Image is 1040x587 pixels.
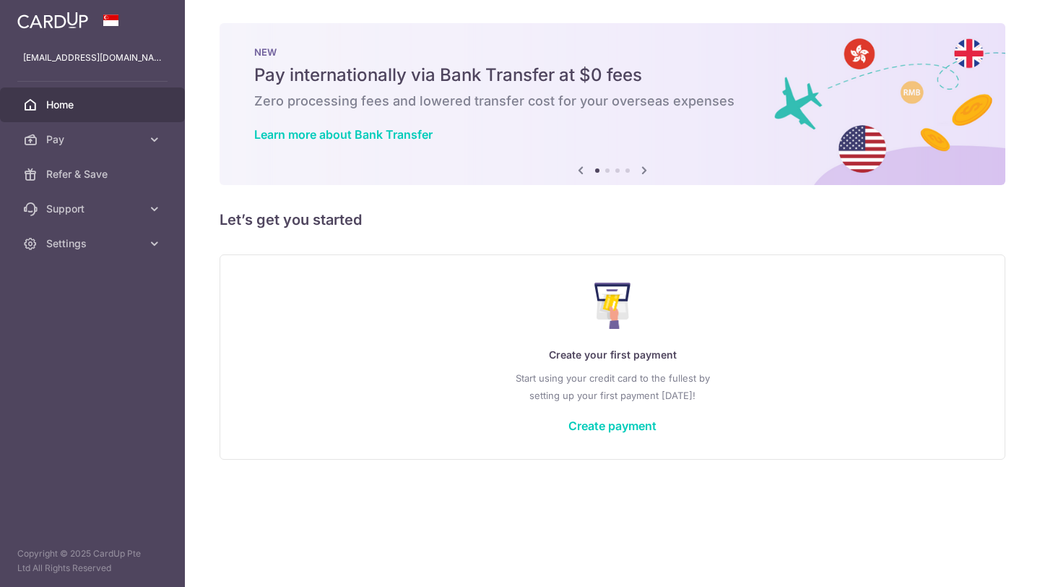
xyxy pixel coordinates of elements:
img: Bank transfer banner [220,23,1005,185]
p: [EMAIL_ADDRESS][DOMAIN_NAME] [23,51,162,65]
h6: Zero processing fees and lowered transfer cost for your overseas expenses [254,93,971,110]
p: NEW [254,46,971,58]
h5: Pay internationally via Bank Transfer at $0 fees [254,64,971,87]
p: Start using your credit card to the fullest by setting up your first payment [DATE]! [249,369,976,404]
span: Settings [46,236,142,251]
p: Create your first payment [249,346,976,364]
span: Pay [46,132,142,147]
img: CardUp [17,12,88,29]
span: Support [46,202,142,216]
a: Learn more about Bank Transfer [254,127,433,142]
span: Refer & Save [46,167,142,181]
iframe: Opens a widget where you can find more information [947,544,1026,580]
h5: Let’s get you started [220,208,1005,231]
img: Make Payment [594,283,631,329]
a: Create payment [568,419,656,433]
span: Home [46,98,142,112]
